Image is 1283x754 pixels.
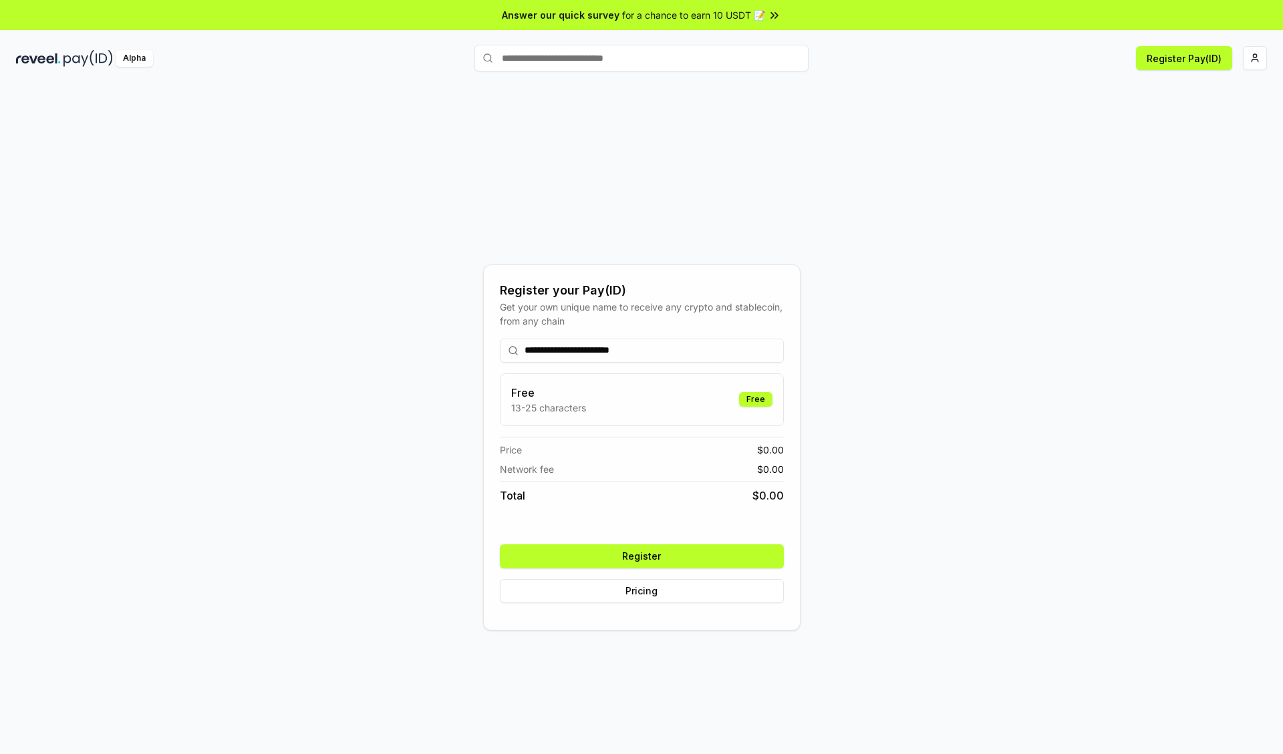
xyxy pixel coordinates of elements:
[116,50,153,67] div: Alpha
[500,281,784,300] div: Register your Pay(ID)
[511,385,586,401] h3: Free
[739,392,772,407] div: Free
[622,8,765,22] span: for a chance to earn 10 USDT 📝
[757,443,784,457] span: $ 0.00
[757,462,784,476] span: $ 0.00
[500,579,784,603] button: Pricing
[500,443,522,457] span: Price
[500,300,784,328] div: Get your own unique name to receive any crypto and stablecoin, from any chain
[752,488,784,504] span: $ 0.00
[63,50,113,67] img: pay_id
[502,8,619,22] span: Answer our quick survey
[500,488,525,504] span: Total
[1136,46,1232,70] button: Register Pay(ID)
[511,401,586,415] p: 13-25 characters
[16,50,61,67] img: reveel_dark
[500,544,784,568] button: Register
[500,462,554,476] span: Network fee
